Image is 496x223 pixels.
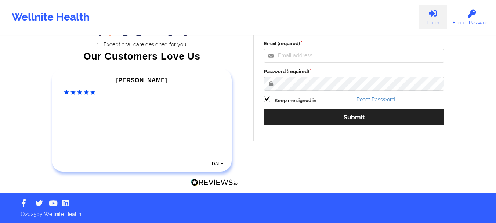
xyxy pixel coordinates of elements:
label: Email (required) [264,40,445,47]
div: Our Customers Love Us [46,53,238,60]
img: Reviews.io Logo [191,179,238,186]
a: Reviews.io Logo [191,179,238,188]
span: [PERSON_NAME] [116,77,167,83]
label: Keep me signed in [275,97,316,104]
a: Forgot Password [447,5,496,29]
p: © 2025 by Wellnite Health [15,205,481,218]
label: Password (required) [264,68,445,75]
time: [DATE] [211,161,225,166]
button: Submit [264,109,445,125]
li: Exceptional care designed for you. [53,42,238,47]
a: Reset Password [356,97,395,102]
a: Login [419,5,447,29]
input: Email address [264,49,445,63]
